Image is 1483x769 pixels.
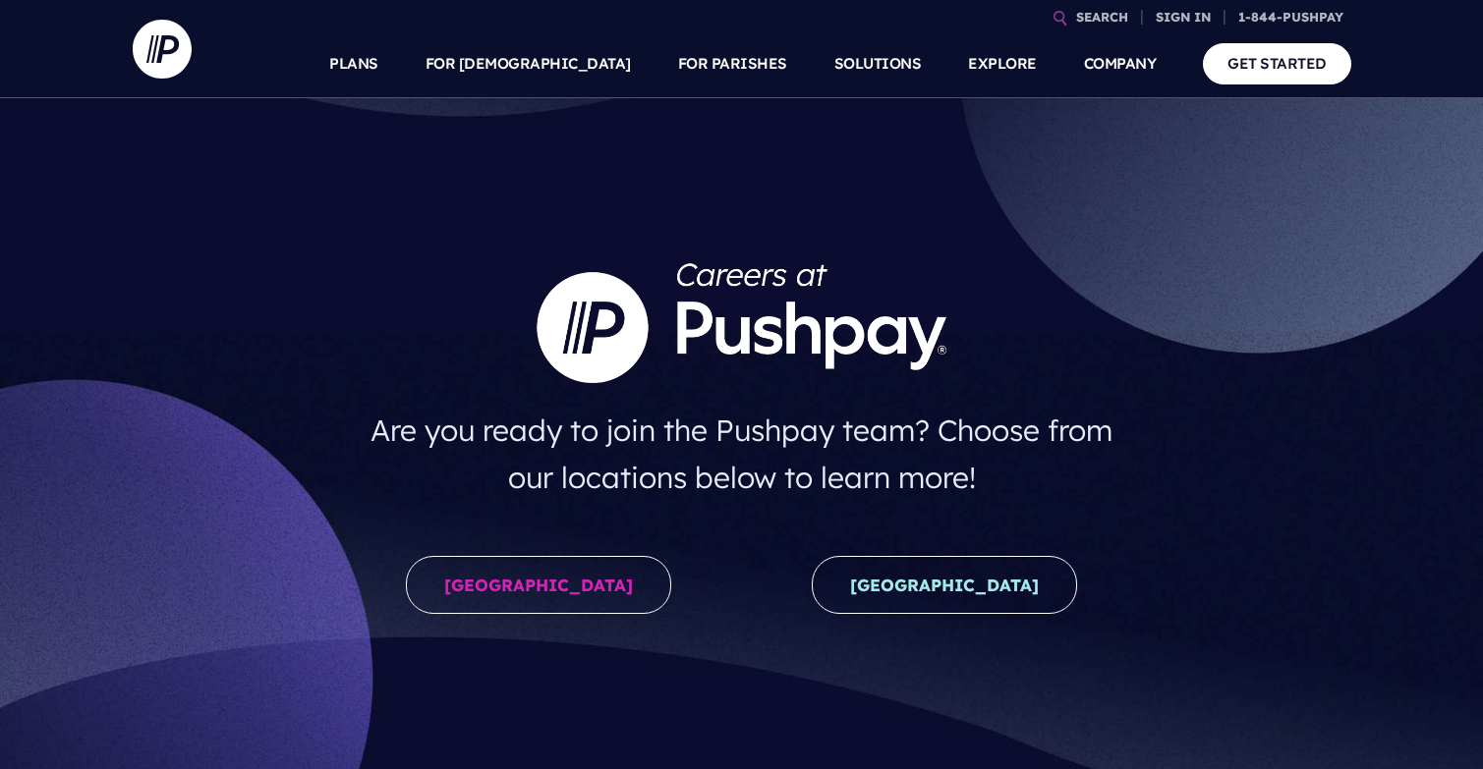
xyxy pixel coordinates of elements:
a: [GEOGRAPHIC_DATA] [812,556,1077,614]
a: [GEOGRAPHIC_DATA] [406,556,671,614]
a: COMPANY [1084,29,1157,98]
a: PLANS [329,29,378,98]
a: SOLUTIONS [834,29,922,98]
a: FOR [DEMOGRAPHIC_DATA] [426,29,631,98]
h4: Are you ready to join the Pushpay team? Choose from our locations below to learn more! [351,399,1132,509]
a: GET STARTED [1203,43,1351,83]
a: FOR PARISHES [678,29,787,98]
a: EXPLORE [968,29,1037,98]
